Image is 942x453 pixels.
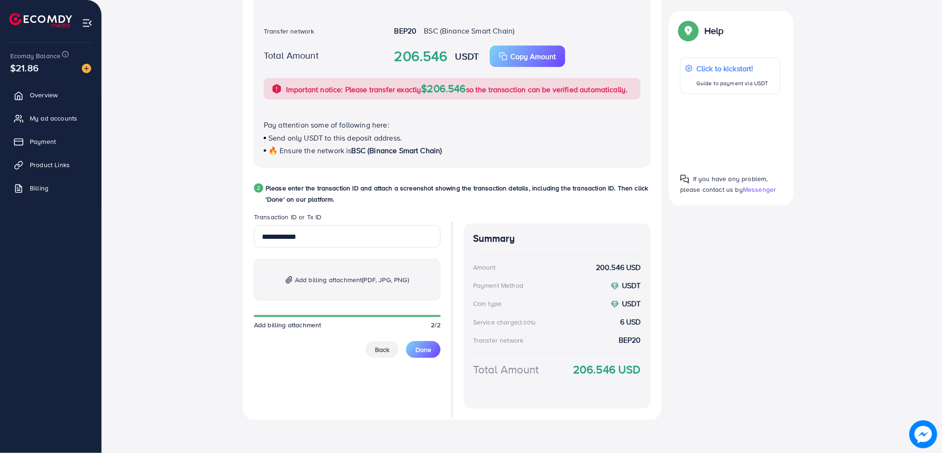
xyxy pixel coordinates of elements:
[7,109,94,128] a: My ad accounts
[490,46,565,67] button: Copy Amount
[619,335,641,345] strong: BEP20
[271,83,282,95] img: alert
[30,90,58,100] span: Overview
[680,174,768,194] span: If you have any problem, please contact us by
[352,145,442,156] span: BSC (Binance Smart Chain)
[394,46,448,67] strong: 206.546
[611,282,619,291] img: coin
[455,49,479,63] strong: USDT
[7,132,94,151] a: Payment
[264,119,641,130] p: Pay attention some of following here:
[286,276,293,284] img: img
[264,27,314,36] label: Transfer network
[9,13,72,27] img: logo
[30,160,70,169] span: Product Links
[394,26,417,36] strong: BEP20
[82,18,93,28] img: menu
[696,63,768,74] p: Click to kickstart!
[266,183,650,205] p: Please enter the transaction ID and attach a screenshot showing the transaction details, includin...
[30,183,48,193] span: Billing
[7,86,94,104] a: Overview
[30,137,56,146] span: Payment
[473,299,501,308] div: Coin type
[510,51,556,62] p: Copy Amount
[264,48,319,62] label: Total Amount
[620,317,641,327] strong: 6 USD
[473,361,539,378] div: Total Amount
[622,298,641,309] strong: USDT
[10,51,60,61] span: Ecomdy Balance
[424,26,514,36] span: BSC (Binance Smart Chain)
[596,262,641,273] strong: 200.546 USD
[406,341,441,358] button: Done
[254,183,263,193] div: 2
[30,114,77,123] span: My ad accounts
[254,212,441,225] legend: Transaction ID or Tx ID
[268,145,352,156] span: 🔥 Ensure the network is
[473,336,524,345] div: Transfer network
[7,156,94,174] a: Product Links
[696,78,768,89] p: Guide to payment via USDT
[264,132,641,143] p: Send only USDT to this deposit address.
[366,341,399,358] button: Back
[680,175,689,184] img: Popup guide
[431,320,441,330] span: 2/2
[473,233,641,244] h4: Summary
[704,25,724,36] p: Help
[375,345,389,354] span: Back
[362,275,409,284] span: (PDF, JPG, PNG)
[909,420,937,448] img: image
[295,274,409,285] span: Add billing attachment
[286,83,628,95] p: Important notice: Please transfer exactly so the transaction can be verified automatically.
[622,280,641,291] strong: USDT
[254,320,321,330] span: Add billing attachment
[473,318,538,327] div: Service charge
[611,300,619,309] img: coin
[415,345,431,354] span: Done
[421,81,466,95] span: $206.546
[680,22,697,39] img: Popup guide
[473,281,523,290] div: Payment Method
[473,263,496,272] div: Amount
[82,64,91,73] img: image
[573,361,641,378] strong: 206.546 USD
[743,185,776,194] span: Messenger
[518,319,535,326] small: (3.00%)
[7,179,94,197] a: Billing
[10,61,39,74] span: $21.86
